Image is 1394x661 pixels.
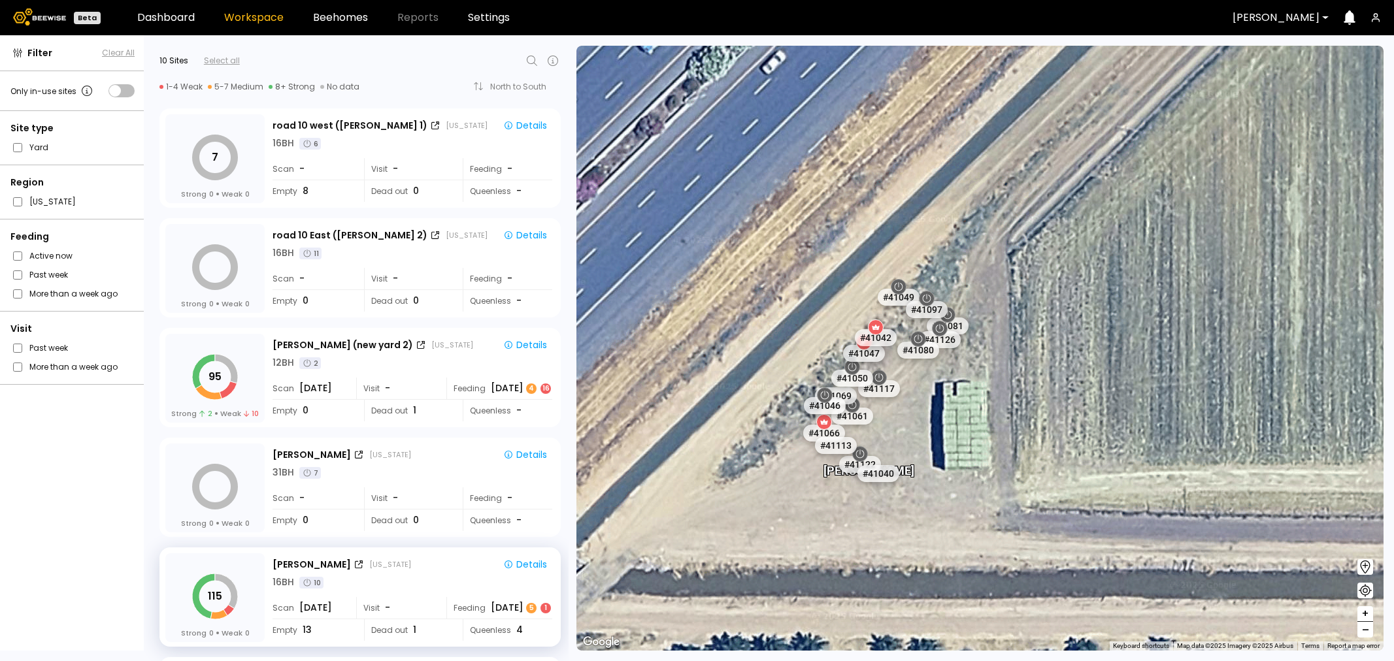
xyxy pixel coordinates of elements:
[364,290,454,312] div: Dead out
[273,558,351,572] div: [PERSON_NAME]
[208,588,222,604] tspan: 115
[364,619,454,641] div: Dead out
[580,634,623,651] a: Open this area in Google Maps (opens a new window)
[1113,641,1169,651] button: Keyboard shortcuts
[10,121,135,135] div: Site type
[245,298,250,309] span: 0
[369,449,411,460] div: [US_STATE]
[364,180,454,202] div: Dead out
[507,162,514,176] div: -
[491,601,552,615] div: [DATE]
[10,176,135,189] div: Region
[446,230,488,240] div: [US_STATE]
[446,597,552,619] div: Feeding
[516,404,522,417] span: -
[463,290,552,312] div: Queenless
[29,360,118,374] label: More than a week ago
[199,408,212,419] span: 2
[831,370,872,387] div: # 41050
[171,408,259,419] div: Strong Weak
[413,623,416,637] span: 1
[159,55,188,67] div: 10 Sites
[244,408,259,419] span: 10
[29,341,68,355] label: Past week
[273,487,355,509] div: Scan
[413,294,419,308] span: 0
[137,12,195,23] a: Dashboard
[507,272,514,285] div: -
[299,357,321,369] div: 2
[273,575,294,589] div: 16 BH
[831,408,872,425] div: # 41061
[29,195,76,208] label: [US_STATE]
[815,437,857,454] div: # 41113
[159,82,203,92] div: 1-4 Weak
[364,268,454,289] div: Visit
[1301,642,1319,649] a: Terms
[413,404,416,417] span: 1
[1177,642,1293,649] span: Map data ©2025 Imagery ©2025 Airbus
[102,47,135,59] span: Clear All
[413,184,419,198] span: 0
[516,184,522,198] span: -
[181,628,250,638] div: Strong Weak
[273,137,294,150] div: 16 BH
[385,601,390,615] span: -
[10,230,135,244] div: Feeding
[273,619,355,641] div: Empty
[299,162,305,176] span: -
[273,246,294,260] div: 16 BH
[208,82,263,92] div: 5-7 Medium
[393,491,398,505] span: -
[397,12,439,23] span: Reports
[491,381,552,395] div: [DATE]
[855,329,897,346] div: # 41042
[507,491,514,505] div: -
[364,400,454,421] div: Dead out
[540,603,551,613] div: 1
[580,634,623,651] img: Google
[299,601,332,615] span: [DATE]
[299,491,305,505] span: -
[516,623,523,637] span: 4
[10,83,95,99] div: Only in-use sites
[823,450,914,477] div: [PERSON_NAME]
[393,162,398,176] span: -
[1357,606,1373,622] button: +
[877,289,919,306] div: # 41049
[273,158,355,180] div: Scan
[503,449,547,460] div: Details
[209,628,214,638] span: 0
[503,339,547,351] div: Details
[498,446,552,463] button: Details
[303,404,308,417] span: 0
[446,120,488,131] div: [US_STATE]
[273,290,355,312] div: Empty
[29,268,68,282] label: Past week
[13,8,66,25] img: Beewise logo
[463,158,552,180] div: Feeding
[803,425,844,442] div: # 41066
[431,340,473,350] div: [US_STATE]
[303,294,308,308] span: 0
[303,184,308,198] span: 8
[413,513,419,527] span: 0
[503,120,547,131] div: Details
[857,380,899,397] div: # 41117
[74,12,101,24] div: Beta
[320,82,359,92] div: No data
[463,400,552,421] div: Queenless
[224,12,284,23] a: Workspace
[364,158,454,180] div: Visit
[815,387,857,404] div: # 41069
[273,448,351,462] div: [PERSON_NAME]
[843,345,885,362] div: # 41047
[839,456,881,473] div: # 41122
[209,298,214,309] span: 0
[273,338,413,352] div: [PERSON_NAME] (new yard 2)
[299,381,332,395] span: [DATE]
[204,55,240,67] div: Select all
[463,180,552,202] div: Queenless
[209,518,214,528] span: 0
[208,369,222,384] tspan: 95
